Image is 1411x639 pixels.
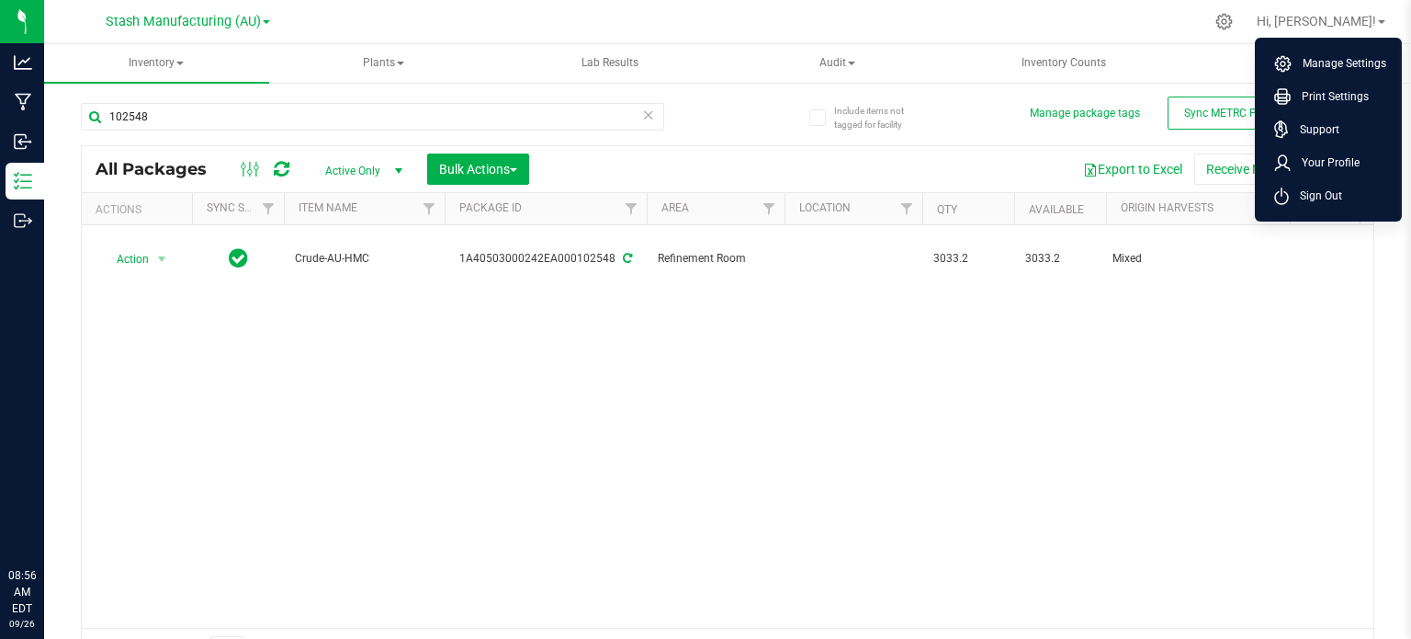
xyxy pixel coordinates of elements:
a: Origin Harvests [1121,201,1213,214]
button: Bulk Actions [427,154,529,185]
span: 3033.2 [933,250,1003,268]
iframe: Resource center [18,492,73,547]
input: Search Package ID, Item Name, SKU, Lot or Part Number... [81,103,664,131]
span: Lab Results [557,55,663,71]
span: Stash Manufacturing (AU) [106,14,261,29]
button: Manage package tags [1030,106,1140,121]
div: Manage settings [1213,13,1236,30]
a: Plants [271,44,496,83]
button: Export to Excel [1071,154,1194,185]
p: 09/26 [8,617,36,631]
p: 08:56 AM EDT [8,567,36,617]
iframe: Resource center unread badge [54,489,76,511]
span: In Sync [229,245,248,271]
div: Actions [96,203,185,216]
span: Print Settings [1291,87,1369,106]
inline-svg: Inbound [14,132,32,151]
a: Package ID [459,201,522,214]
a: Filter [414,193,445,224]
button: Receive Non-Cannabis [1194,154,1346,185]
span: Your Profile [1291,154,1360,172]
div: 1A40503000242EA000102548 [442,250,649,268]
a: Filter [616,193,647,224]
a: Filter [254,193,284,224]
a: Available [1029,203,1084,216]
button: Sync METRC Packages [1168,97,1315,130]
span: Bulk Actions [439,162,517,177]
span: Sync from Compliance System [620,252,632,265]
span: Clear [642,103,655,127]
span: Manage Settings [1292,54,1386,73]
span: Support [1289,120,1339,139]
span: select [151,246,174,272]
a: Sync Status [207,201,277,214]
span: Refinement Room [658,250,773,268]
span: Action [100,246,150,272]
a: Audit [725,44,950,83]
a: Inventory [44,44,269,83]
span: Hi, [PERSON_NAME]! [1257,14,1376,29]
span: Crude-AU-HMC [295,250,434,268]
a: Support [1274,120,1390,139]
a: Item Name [299,201,357,214]
span: Include items not tagged for facility [834,104,926,131]
a: Lab Results [498,44,723,83]
inline-svg: Inventory [14,172,32,190]
inline-svg: Analytics [14,53,32,72]
inline-svg: Outbound [14,211,32,230]
inline-svg: Manufacturing [14,93,32,111]
a: Qty [937,203,957,216]
span: Sign Out [1289,187,1342,205]
span: Plants [272,45,495,82]
span: Audit [726,45,949,82]
a: Location [799,201,851,214]
span: All Packages [96,159,225,179]
a: Filter [892,193,922,224]
a: Filter [754,193,785,224]
span: Inventory Counts [997,55,1131,71]
li: Sign Out [1259,179,1397,212]
span: 3033.2 [1025,250,1095,268]
a: Inventory Counts [952,44,1177,83]
div: Value 1: Mixed [1112,250,1284,268]
span: Sync METRC Packages [1184,107,1298,120]
a: Area [661,201,689,214]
